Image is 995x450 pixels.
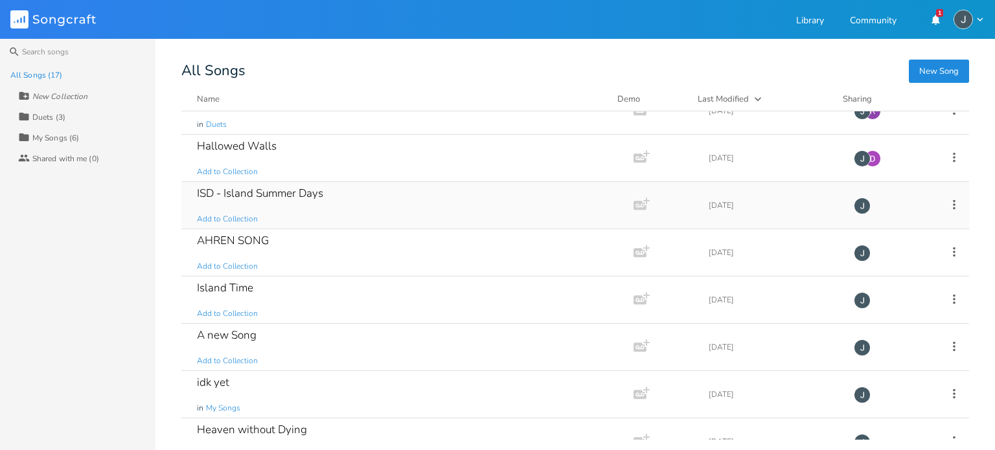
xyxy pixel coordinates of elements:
img: Joshua Xavier [854,150,871,167]
div: ISD - Island Summer Days [197,188,323,199]
a: Community [850,16,897,27]
span: Add to Collection [197,166,258,177]
div: Last Modified [698,93,749,105]
div: Sharing [843,93,921,106]
div: [DATE] [709,343,838,351]
div: [DATE] [709,438,838,445]
button: Name [197,93,602,106]
span: My Songs [206,403,240,414]
img: Joshua Xavier [854,387,871,403]
div: All Songs [181,65,969,77]
div: [DATE] [709,154,838,162]
div: rachelmaddenn [864,103,881,120]
img: Joshua Xavier [854,245,871,262]
img: Joshua Xavier [854,103,871,120]
button: New Song [909,60,969,83]
img: Joshua Xavier [954,10,973,29]
div: Demo [617,93,682,106]
div: [DATE] [709,390,838,398]
div: Hallowed Walls [197,141,277,152]
img: Joshua Xavier [854,292,871,309]
span: in [197,403,203,414]
div: AHREN SONG [197,235,269,246]
span: Duets [206,119,227,130]
div: Duets (3) [32,113,65,121]
div: [DATE] [709,296,838,304]
div: Island Time [197,282,253,293]
span: Add to Collection [197,214,258,225]
div: [DATE] [709,107,838,115]
img: Joshua Xavier [854,339,871,356]
button: Last Modified [698,93,827,106]
span: Add to Collection [197,261,258,272]
div: My Songs (6) [32,134,79,142]
div: Shared with me (0) [32,155,99,163]
div: [DATE] [709,201,838,209]
img: Daniel Kaszuba [864,150,881,167]
button: 1 [922,8,948,31]
div: Heaven without Dying [197,424,307,435]
div: All Songs (17) [10,71,62,79]
span: Add to Collection [197,308,258,319]
span: Add to Collection [197,355,258,366]
div: idk yet [197,377,229,388]
div: [DATE] [709,249,838,256]
div: 1 [936,9,943,17]
span: in [197,119,203,130]
img: Joshua Xavier [854,197,871,214]
div: New Collection [32,93,87,100]
div: A new Song [197,330,257,341]
a: Library [796,16,824,27]
div: Name [197,93,220,105]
